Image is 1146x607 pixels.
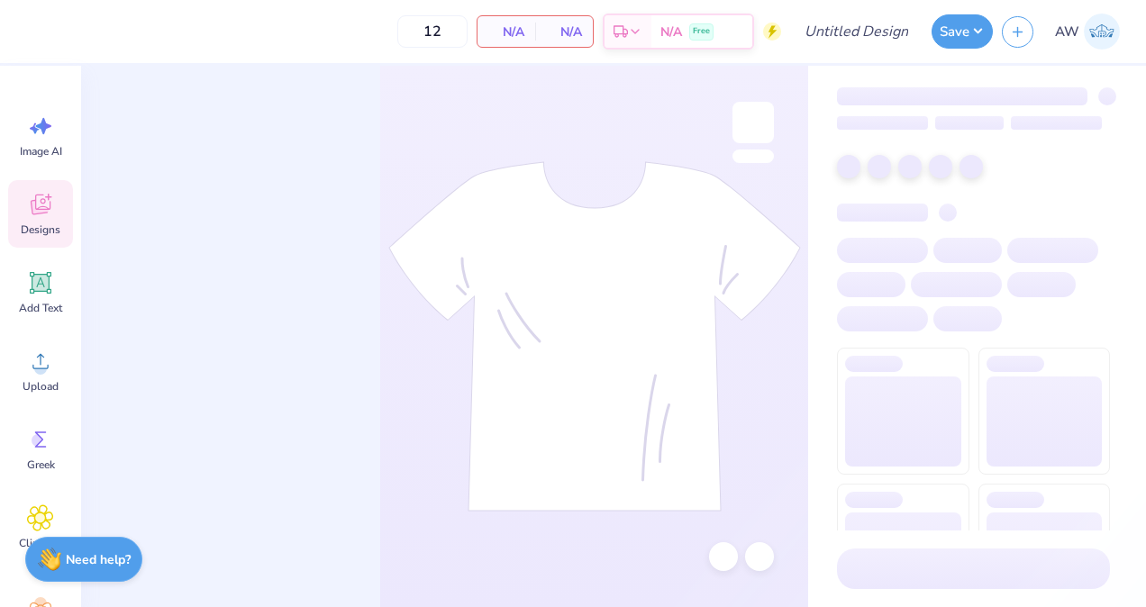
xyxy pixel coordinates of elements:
[790,14,923,50] input: Untitled Design
[20,144,62,159] span: Image AI
[27,458,55,472] span: Greek
[19,301,62,315] span: Add Text
[66,551,131,568] strong: Need help?
[1055,22,1079,42] span: AW
[1084,14,1120,50] img: Allison Wicks
[21,222,60,237] span: Designs
[23,379,59,394] span: Upload
[693,25,710,38] span: Free
[397,15,468,48] input: – –
[660,23,682,41] span: N/A
[11,536,70,565] span: Clipart & logos
[932,14,993,49] button: Save
[546,23,582,41] span: N/A
[1047,14,1128,50] a: AW
[488,23,524,41] span: N/A
[388,161,801,512] img: tee-skeleton.svg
